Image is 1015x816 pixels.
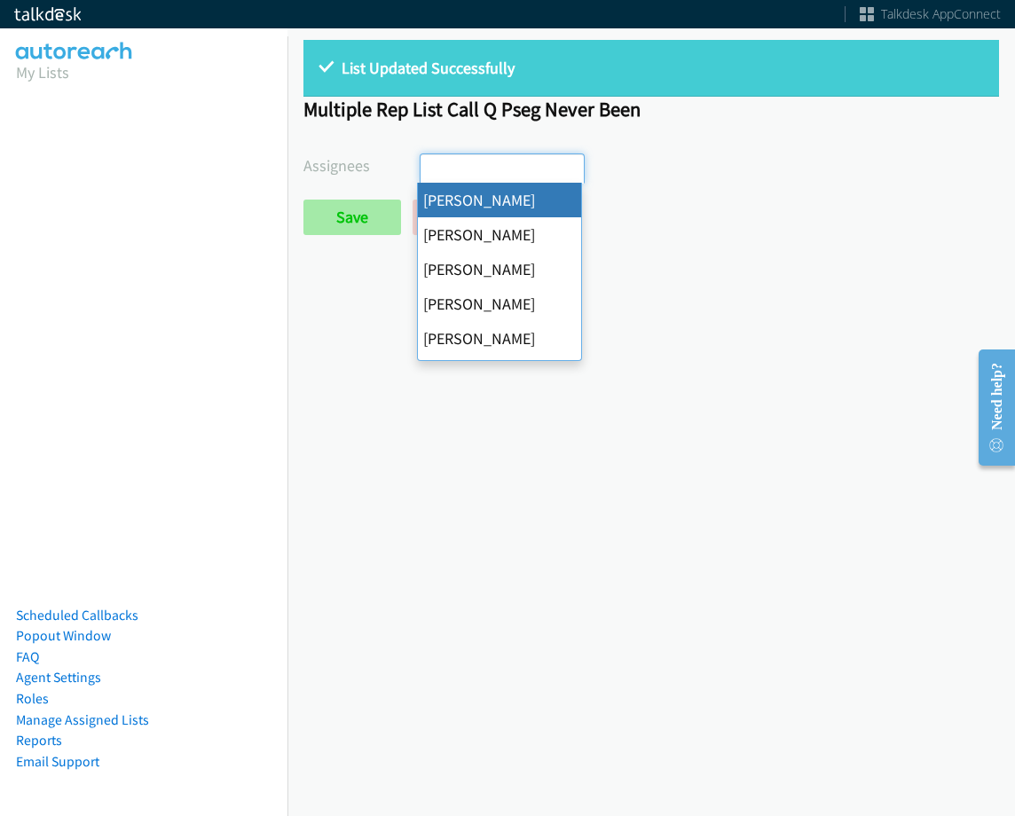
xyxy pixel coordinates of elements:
li: [PERSON_NAME] [418,286,581,321]
li: [PERSON_NAME] [418,321,581,356]
a: My Lists [16,62,69,82]
li: [PERSON_NAME] [418,356,581,390]
li: [PERSON_NAME] [418,217,581,252]
li: [PERSON_NAME] [418,252,581,286]
a: Talkdesk AppConnect [860,5,1001,23]
label: Assignees [303,153,420,177]
a: Back [413,200,511,235]
h1: Multiple Rep List Call Q Pseg Never Been [303,97,999,122]
iframe: Resource Center [964,337,1015,478]
input: Save [303,200,401,235]
a: Email Support [16,753,99,770]
a: Agent Settings [16,669,101,686]
a: Roles [16,690,49,707]
a: Reports [16,732,62,749]
li: [PERSON_NAME] [418,183,581,217]
p: List Updated Successfully [319,56,983,80]
a: Manage Assigned Lists [16,711,149,728]
a: Scheduled Callbacks [16,607,138,624]
a: Popout Window [16,627,111,644]
a: FAQ [16,648,39,665]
